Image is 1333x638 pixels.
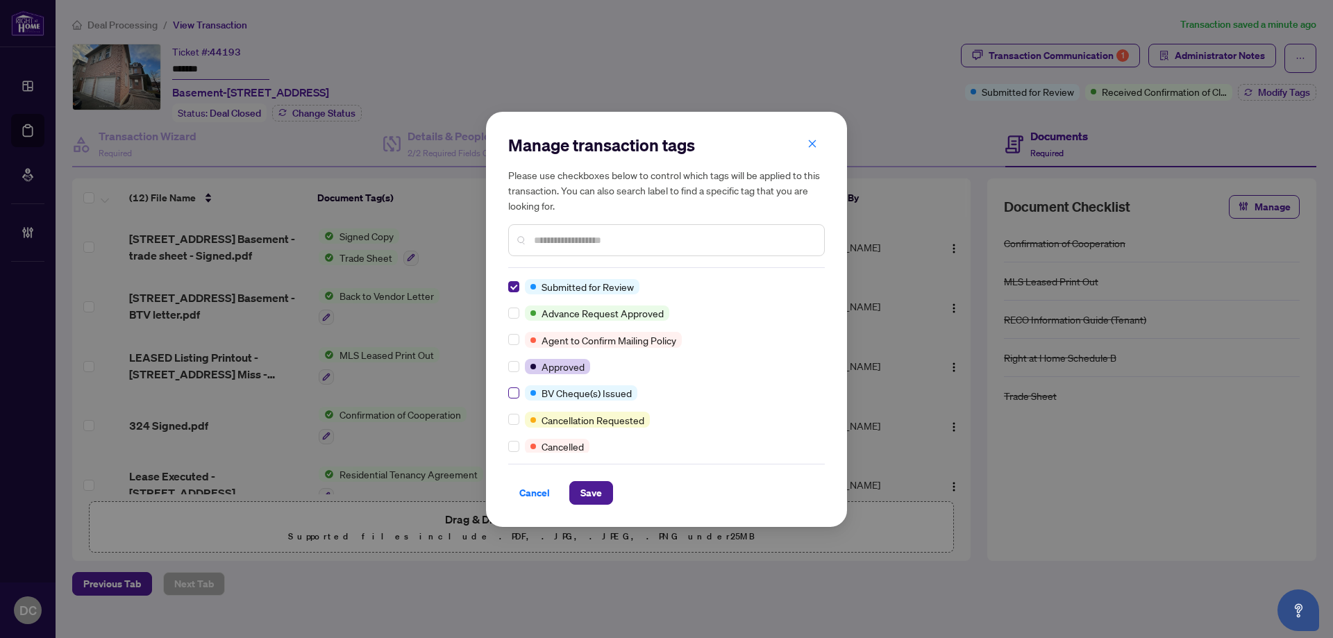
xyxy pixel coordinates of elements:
[807,139,817,149] span: close
[542,385,632,401] span: BV Cheque(s) Issued
[542,279,634,294] span: Submitted for Review
[542,359,585,374] span: Approved
[508,481,561,505] button: Cancel
[542,333,676,348] span: Agent to Confirm Mailing Policy
[542,439,584,454] span: Cancelled
[580,482,602,504] span: Save
[1277,589,1319,631] button: Open asap
[542,305,664,321] span: Advance Request Approved
[508,167,825,213] h5: Please use checkboxes below to control which tags will be applied to this transaction. You can al...
[542,412,644,428] span: Cancellation Requested
[508,134,825,156] h2: Manage transaction tags
[569,481,613,505] button: Save
[519,482,550,504] span: Cancel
